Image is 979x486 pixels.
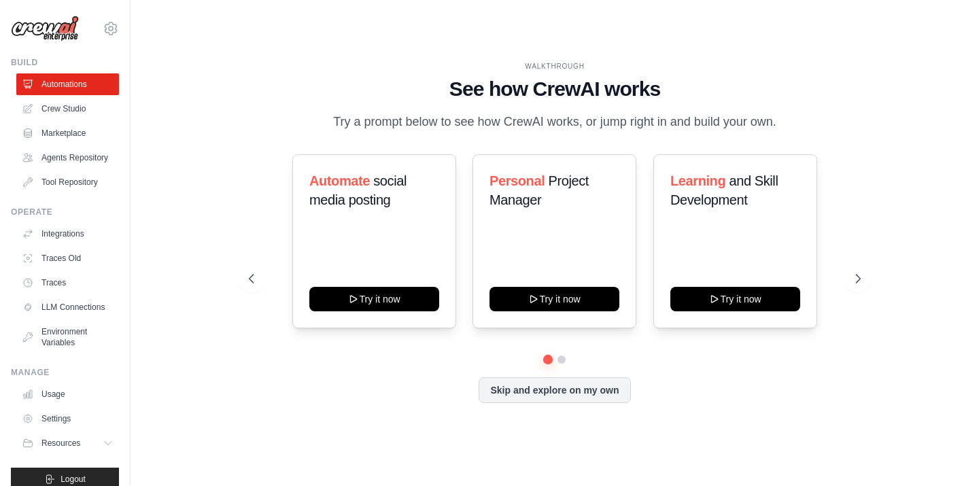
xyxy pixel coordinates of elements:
span: Learning [670,173,725,188]
span: Personal [489,173,545,188]
img: Logo [11,16,79,41]
span: Logout [61,474,86,485]
a: Marketplace [16,122,119,144]
span: Automate [309,173,370,188]
div: Build [11,57,119,68]
a: Tool Repository [16,171,119,193]
span: Resources [41,438,80,449]
a: Integrations [16,223,119,245]
p: Try a prompt below to see how CrewAI works, or jump right in and build your own. [326,112,783,132]
a: LLM Connections [16,296,119,318]
a: Agents Repository [16,147,119,169]
a: Settings [16,408,119,430]
h1: See how CrewAI works [249,77,860,101]
a: Traces Old [16,247,119,269]
a: Crew Studio [16,98,119,120]
span: Project Manager [489,173,589,207]
a: Usage [16,383,119,405]
button: Try it now [670,287,800,311]
div: WALKTHROUGH [249,61,860,71]
div: Manage [11,367,119,378]
button: Skip and explore on my own [479,377,630,403]
button: Try it now [309,287,439,311]
span: social media posting [309,173,407,207]
a: Traces [16,272,119,294]
a: Automations [16,73,119,95]
a: Environment Variables [16,321,119,353]
span: and Skill Development [670,173,778,207]
div: Operate [11,207,119,218]
button: Try it now [489,287,619,311]
button: Resources [16,432,119,454]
